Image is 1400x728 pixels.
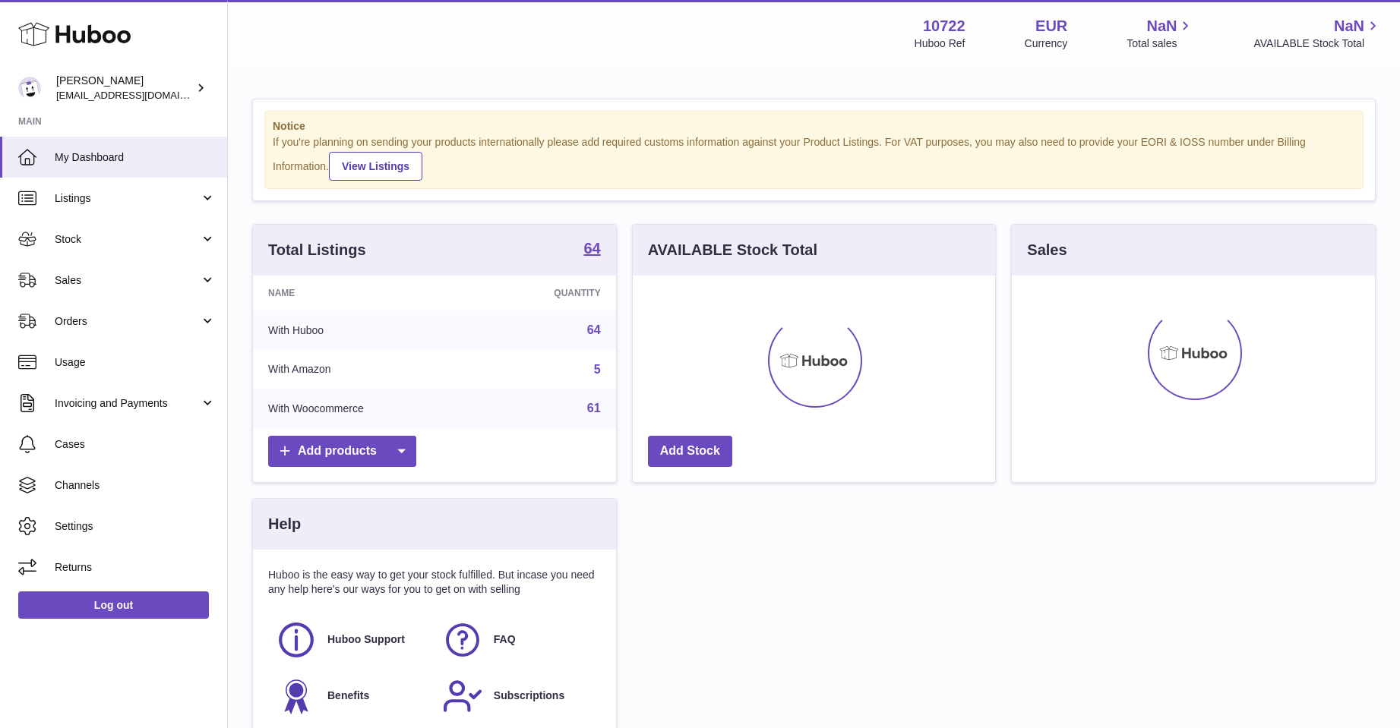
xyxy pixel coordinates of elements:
[276,619,427,660] a: Huboo Support
[327,689,369,703] span: Benefits
[268,436,416,467] a: Add products
[1146,16,1177,36] span: NaN
[587,323,601,336] a: 64
[648,240,817,260] h3: AVAILABLE Stock Total
[1027,240,1067,260] h3: Sales
[55,560,216,575] span: Returns
[268,240,366,260] h3: Total Listings
[253,350,478,389] td: With Amazon
[587,402,601,414] a: 61
[1127,36,1194,51] span: Total sales
[55,232,200,247] span: Stock
[1127,16,1194,51] a: NaN Total sales
[55,355,216,370] span: Usage
[594,363,601,376] a: 5
[55,437,216,452] span: Cases
[442,676,593,717] a: Subscriptions
[1025,36,1068,51] div: Currency
[55,519,216,534] span: Settings
[55,150,216,165] span: My Dashboard
[55,314,200,329] span: Orders
[327,632,405,647] span: Huboo Support
[55,396,200,411] span: Invoicing and Payments
[442,619,593,660] a: FAQ
[18,591,209,619] a: Log out
[494,689,564,703] span: Subscriptions
[494,632,516,647] span: FAQ
[276,676,427,717] a: Benefits
[583,241,600,259] a: 64
[1035,16,1067,36] strong: EUR
[1334,16,1364,36] span: NaN
[915,36,965,51] div: Huboo Ref
[56,74,193,102] div: [PERSON_NAME]
[329,152,422,181] a: View Listings
[55,273,200,288] span: Sales
[55,478,216,493] span: Channels
[273,119,1355,134] strong: Notice
[268,568,601,597] p: Huboo is the easy way to get your stock fulfilled. But incase you need any help here's our ways f...
[253,389,478,428] td: With Woocommerce
[478,276,615,310] th: Quantity
[253,276,478,310] th: Name
[1253,36,1382,51] span: AVAILABLE Stock Total
[56,89,223,101] span: [EMAIL_ADDRESS][DOMAIN_NAME]
[273,135,1355,181] div: If you're planning on sending your products internationally please add required customs informati...
[1253,16,1382,51] a: NaN AVAILABLE Stock Total
[923,16,965,36] strong: 10722
[583,241,600,256] strong: 64
[18,77,41,99] img: sales@plantcaretools.com
[55,191,200,206] span: Listings
[648,436,732,467] a: Add Stock
[268,514,301,534] h3: Help
[253,310,478,350] td: With Huboo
